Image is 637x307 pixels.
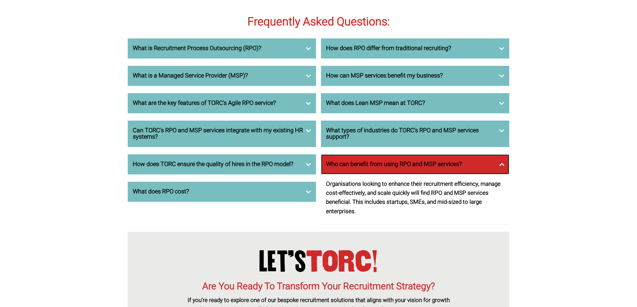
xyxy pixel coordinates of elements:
[133,188,311,195] h3: What does RPO cost?
[326,179,504,216] p: Organisations looking to enhance their recruitment efficiency, manage cost-effectively, and scale...
[133,100,311,107] h3: What are the key features of TORC's Agile RPO service?
[321,121,509,147] a: What types of industries do TORC's RPO and MSP services support?
[326,161,504,168] h3: Who can benefit from using RPO and MSP services?
[133,72,311,79] h3: What is a Managed Service Provider (MSP)?
[133,45,311,52] h3: What is Recruitment Process Outsourcing (RPO)?
[321,66,509,86] a: How can MSP services benefit my business?
[133,127,311,141] h3: Can TORC's RPO and MSP services integrate with my existing HR systems?
[128,121,316,147] a: Can TORC's RPO and MSP services integrate with my existing HR systems?
[326,45,504,52] h3: How does RPO differ from traditional recruiting?
[326,100,504,107] h3: What does Lean MSP mean at TORC?
[128,66,316,86] a: What is a Managed Service Provider (MSP)?
[128,93,316,113] a: What are the key features of TORC's Agile RPO service?
[247,13,390,30] span: Frequently Asked Questions:
[128,182,316,202] a: What does RPO cost?
[202,280,435,293] span: Are You Ready To Transform Your Recruitment Strategy?
[185,249,452,274] h1: TORC!
[321,93,509,113] a: What does Lean MSP mean at TORC?
[321,38,509,58] a: How does RPO differ from traditional recruiting?
[133,161,311,168] h3: How does TORC ensure the quality of hires in the RPO model?
[321,154,509,174] a: Who can benefit from using RPO and MSP services?
[259,246,306,277] span: let’s
[128,154,316,174] a: How does TORC ensure the quality of hires in the RPO model?
[128,38,316,58] a: What is Recruitment Process Outsourcing (RPO)?
[326,72,504,79] h3: How can MSP services benefit my business?
[326,127,504,141] h3: What types of industries do TORC's RPO and MSP services support?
